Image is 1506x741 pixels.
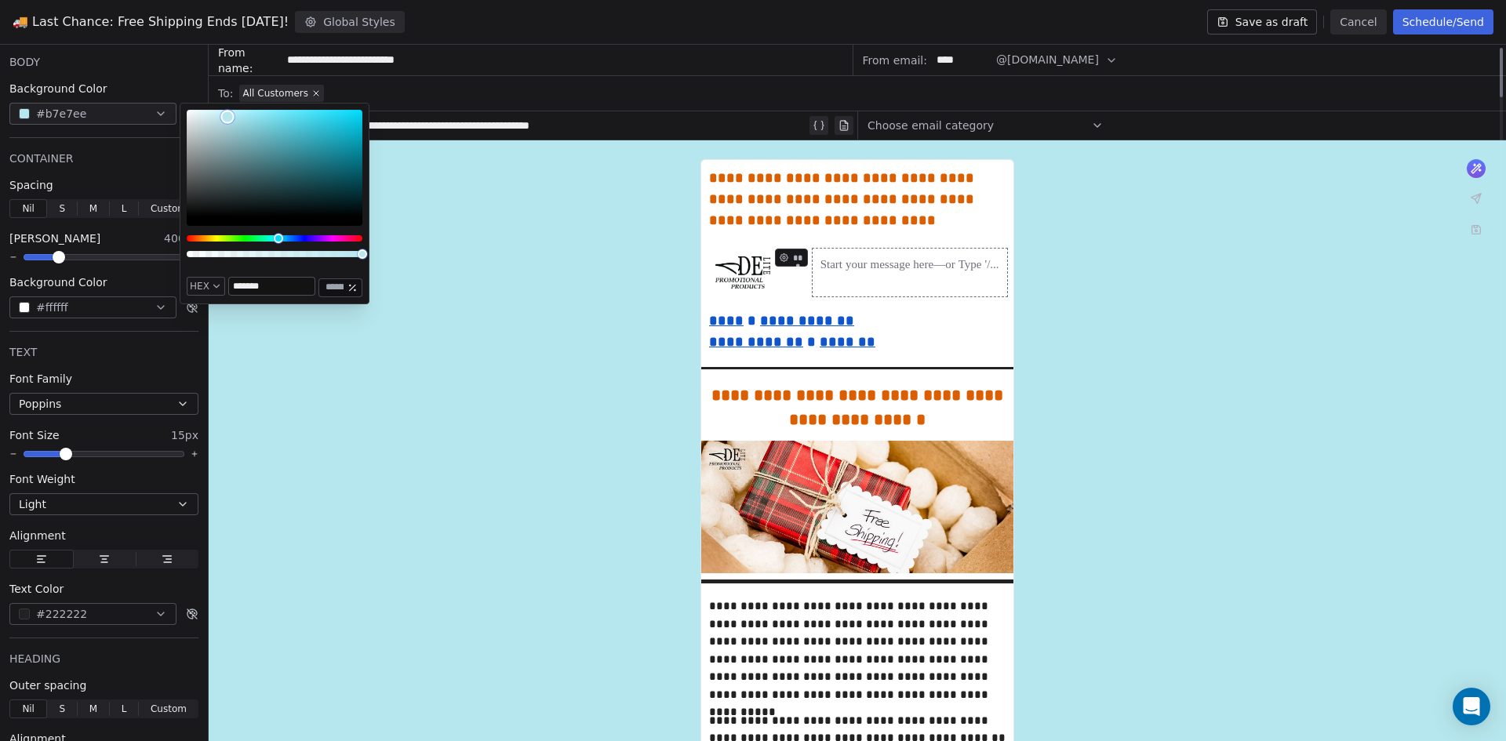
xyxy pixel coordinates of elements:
span: All Customers [242,87,308,100]
div: Alpha [187,251,362,257]
span: To: [218,85,233,101]
span: L [122,702,127,716]
button: #b7e7ee [9,103,176,125]
span: @[DOMAIN_NAME] [996,52,1099,68]
span: Font Family [9,371,72,387]
div: BODY [9,54,198,70]
span: From name: [218,45,281,76]
div: TEXT [9,344,198,360]
button: #222222 [9,603,176,625]
span: 15px [171,427,198,443]
div: Open Intercom Messenger [1453,688,1490,725]
span: Font Weight [9,471,75,487]
span: Light [19,496,46,513]
span: S [59,202,65,216]
button: Save as draft [1207,9,1318,35]
span: 400px [164,231,198,246]
span: Text Color [9,581,64,597]
span: Font Size [9,427,60,443]
span: #222222 [36,606,87,623]
div: Color [187,110,362,216]
button: #ffffff [9,296,176,318]
span: Alignment [9,528,66,543]
span: Custom [151,202,187,216]
span: #b7e7ee [36,106,86,122]
span: Background Color [9,274,107,290]
span: Custom [151,702,187,716]
span: Background Color [9,81,107,96]
span: Poppins [19,396,61,412]
span: L [122,202,127,216]
span: #ffffff [36,300,68,316]
span: Choose email category [868,118,994,133]
span: M [89,202,97,216]
span: Spacing [9,177,53,193]
button: Global Styles [295,11,405,33]
button: Cancel [1330,9,1386,35]
button: HEX [187,277,225,296]
span: Outer spacing [9,677,86,693]
span: 🚚 Last Chance: Free Shipping Ends [DATE]! [13,13,289,31]
div: HEADING [9,651,198,667]
span: [PERSON_NAME] [9,231,100,246]
span: From email: [863,53,927,68]
button: Schedule/Send [1393,9,1493,35]
div: Hue [187,235,362,242]
span: M [89,702,97,716]
span: S [59,702,65,716]
div: CONTAINER [9,151,198,166]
